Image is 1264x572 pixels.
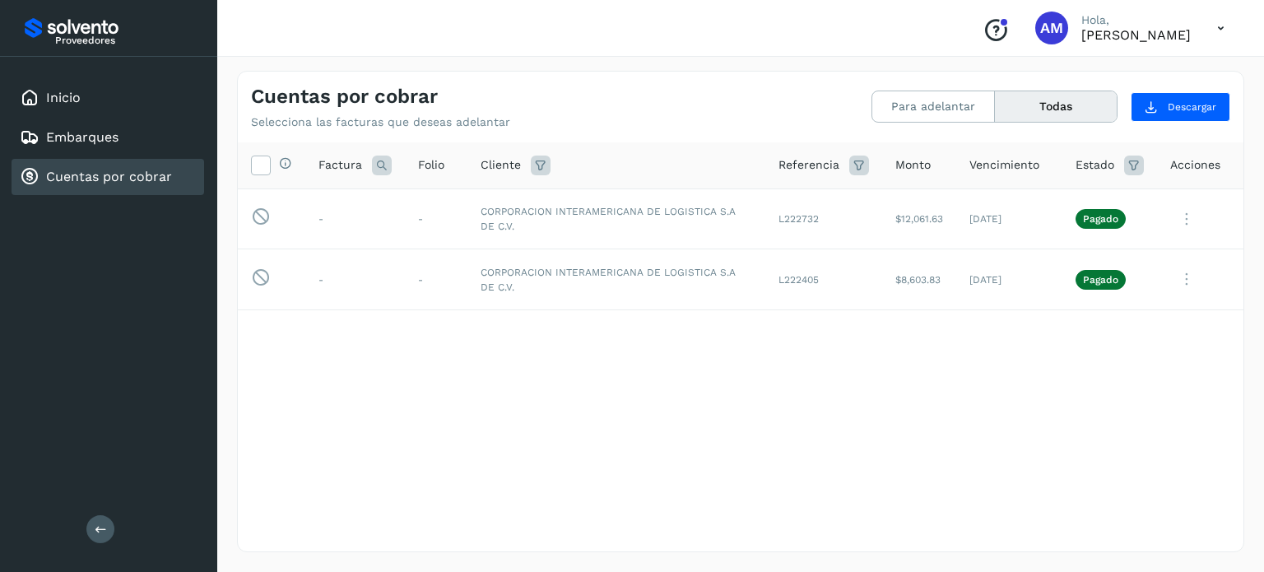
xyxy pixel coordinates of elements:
[305,188,405,249] td: -
[995,91,1117,122] button: Todas
[1083,213,1118,225] p: Pagado
[318,156,362,174] span: Factura
[12,119,204,156] div: Embarques
[1083,274,1118,286] p: Pagado
[467,188,765,249] td: CORPORACION INTERAMERICANA DE LOGISTICA S.A DE C.V.
[1131,92,1230,122] button: Descargar
[1168,100,1216,114] span: Descargar
[765,249,882,310] td: L222405
[765,188,882,249] td: L222732
[405,188,467,249] td: -
[12,80,204,116] div: Inicio
[1081,27,1191,43] p: Atziri Mireya Rodriguez Arreola
[481,156,521,174] span: Cliente
[882,188,956,249] td: $12,061.63
[12,159,204,195] div: Cuentas por cobrar
[778,156,839,174] span: Referencia
[956,188,1062,249] td: [DATE]
[467,249,765,310] td: CORPORACION INTERAMERICANA DE LOGISTICA S.A DE C.V.
[1081,13,1191,27] p: Hola,
[956,249,1062,310] td: [DATE]
[872,91,995,122] button: Para adelantar
[418,156,444,174] span: Folio
[1076,156,1114,174] span: Estado
[305,249,405,310] td: -
[1170,156,1220,174] span: Acciones
[46,90,81,105] a: Inicio
[969,156,1039,174] span: Vencimiento
[895,156,931,174] span: Monto
[251,85,438,109] h4: Cuentas por cobrar
[251,115,510,129] p: Selecciona las facturas que deseas adelantar
[405,249,467,310] td: -
[46,129,118,145] a: Embarques
[46,169,172,184] a: Cuentas por cobrar
[55,35,197,46] p: Proveedores
[882,249,956,310] td: $8,603.83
